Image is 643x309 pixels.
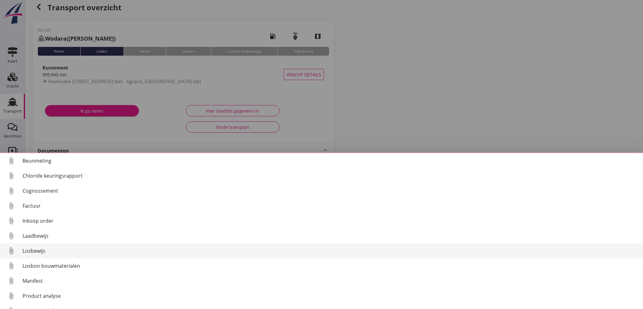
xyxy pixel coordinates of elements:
div: Factuur [23,202,638,210]
div: Chloride keuringsrapport [23,172,638,180]
div: Cognossement [23,187,638,195]
i: attach_file [6,261,16,271]
i: attach_file [6,201,16,211]
div: Laadbewijs [23,232,638,240]
i: attach_file [6,291,16,301]
div: Losbewijs [23,247,638,255]
div: Inkoop order [23,217,638,225]
div: Losbon bouwmaterialen [23,262,638,270]
i: attach_file [6,231,16,241]
i: attach_file [6,276,16,286]
div: Beunmeting [23,157,638,165]
i: attach_file [6,246,16,256]
i: attach_file [6,171,16,181]
i: attach_file [6,186,16,196]
div: Manifest [23,277,638,285]
div: Product analyse [23,292,638,300]
i: attach_file [6,216,16,226]
i: attach_file [6,156,16,166]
